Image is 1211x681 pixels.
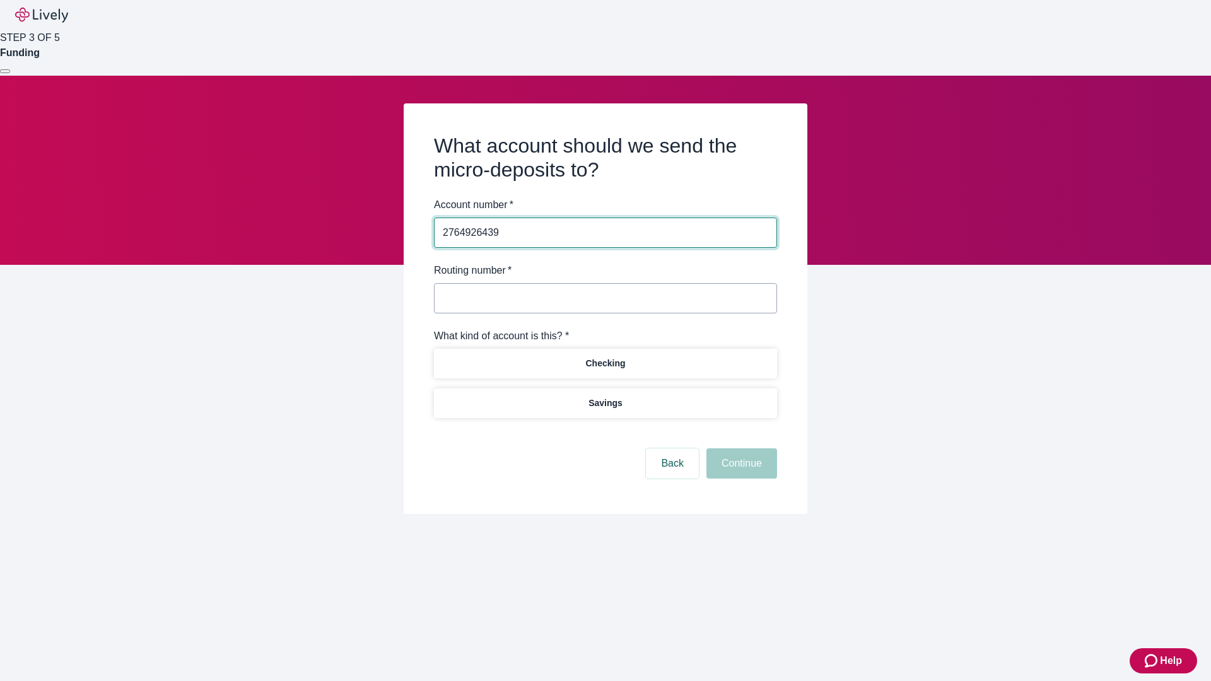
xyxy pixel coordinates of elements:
[434,134,777,182] h2: What account should we send the micro-deposits to?
[434,263,512,278] label: Routing number
[434,388,777,418] button: Savings
[1160,653,1182,668] span: Help
[1145,653,1160,668] svg: Zendesk support icon
[585,357,625,370] p: Checking
[1130,648,1197,673] button: Zendesk support iconHelp
[434,197,513,212] label: Account number
[434,349,777,378] button: Checking
[646,448,699,479] button: Back
[588,397,623,410] p: Savings
[434,329,569,344] label: What kind of account is this? *
[15,8,68,23] img: Lively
